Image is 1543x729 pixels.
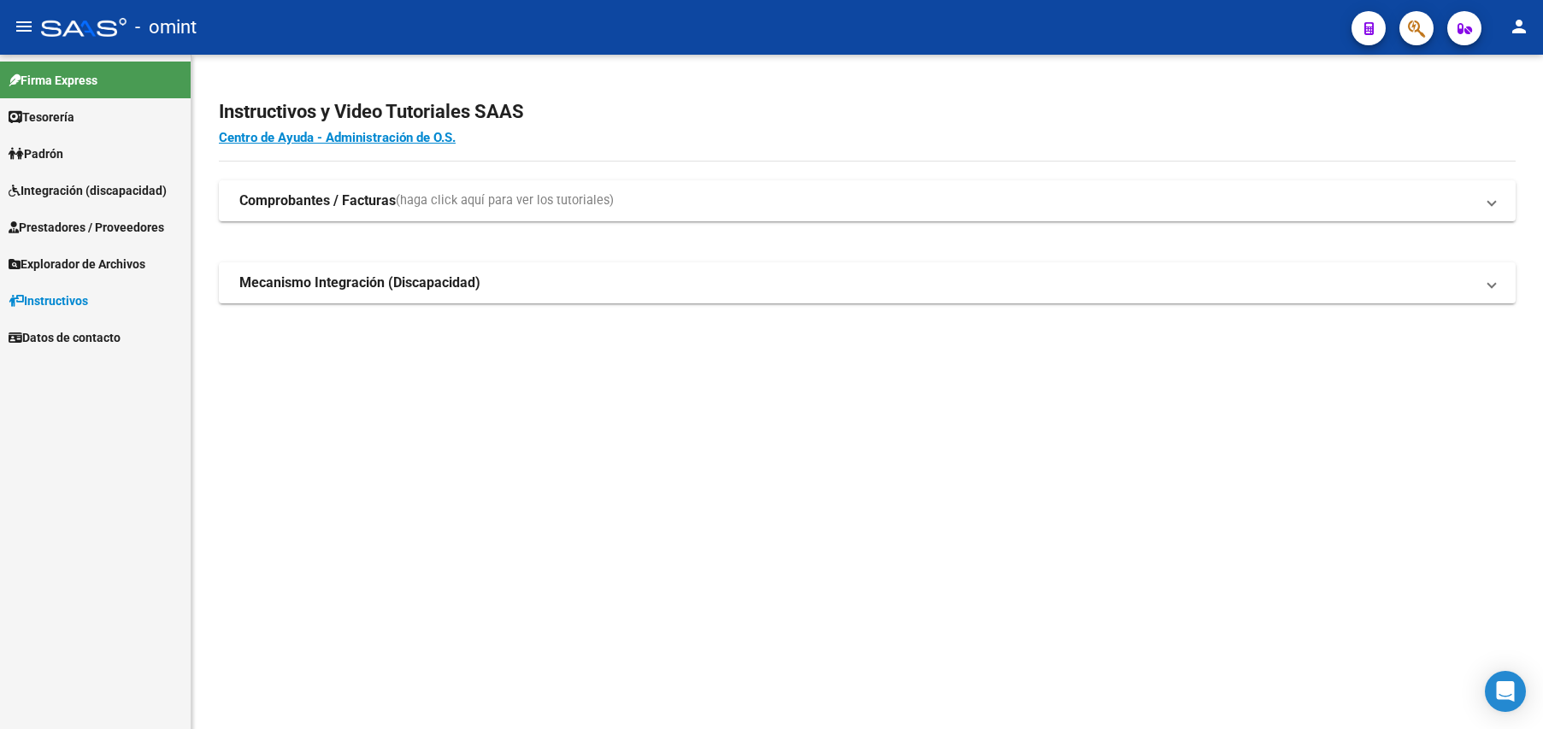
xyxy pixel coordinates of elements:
strong: Comprobantes / Facturas [239,191,396,210]
mat-expansion-panel-header: Mecanismo Integración (Discapacidad) [219,262,1516,303]
span: Explorador de Archivos [9,255,145,273]
mat-icon: person [1509,16,1529,37]
span: Prestadores / Proveedores [9,218,164,237]
a: Centro de Ayuda - Administración de O.S. [219,130,456,145]
span: Padrón [9,144,63,163]
mat-icon: menu [14,16,34,37]
strong: Mecanismo Integración (Discapacidad) [239,273,480,292]
span: (haga click aquí para ver los tutoriales) [396,191,614,210]
div: Open Intercom Messenger [1485,671,1526,712]
span: Tesorería [9,108,74,126]
span: - omint [135,9,197,46]
span: Firma Express [9,71,97,90]
span: Datos de contacto [9,328,121,347]
h2: Instructivos y Video Tutoriales SAAS [219,96,1516,128]
mat-expansion-panel-header: Comprobantes / Facturas(haga click aquí para ver los tutoriales) [219,180,1516,221]
span: Instructivos [9,291,88,310]
span: Integración (discapacidad) [9,181,167,200]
